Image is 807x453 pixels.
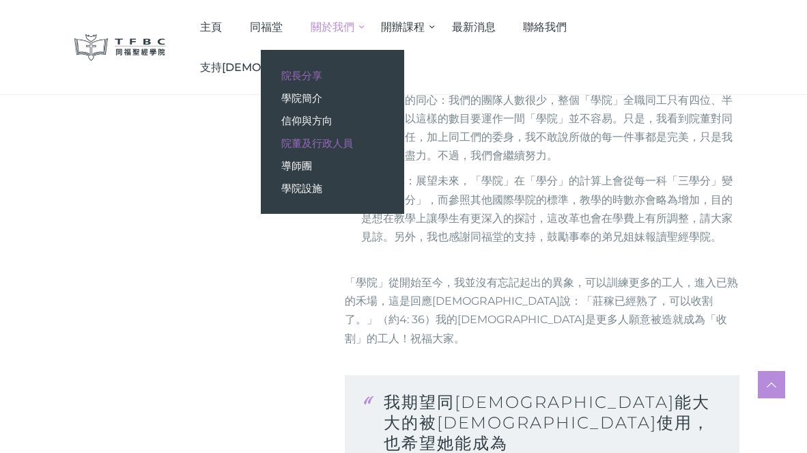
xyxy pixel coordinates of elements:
[261,177,404,200] a: 學院設施
[367,7,438,47] a: 開辦課程
[381,20,425,33] span: 開辦課程
[438,7,509,47] a: 最新消息
[281,114,332,127] span: 信仰與方向
[758,371,785,398] a: Scroll to top
[281,159,312,172] span: 導師團
[509,7,581,47] a: 聯絡我們
[186,47,367,87] a: 支持[DEMOGRAPHIC_DATA]
[261,87,404,109] a: 學院簡介
[74,34,166,61] img: 同福聖經學院 TFBC
[523,20,567,33] span: 聯絡我們
[345,273,739,348] p: 「學院」從開始至今，我並沒有忘記起出的異象，可以訓練更多的工人，進入已熟的禾場，這是回應[DEMOGRAPHIC_DATA]說：「莊稼已經熟了，可以收割了。」（約4: 36）我的[DEMOGRA...
[250,20,283,33] span: 同福堂
[361,171,739,246] li: 新的改革：展望未來，「學院」在「學分」的計算上會從每一科「三學分」變為「四學分」，而參照其他國際學院的標準，教學的時數亦會略為增加，目的是想在教學上讓學生有更深入的探討，這改革也會在學費上有所調...
[311,20,354,33] span: 關於我們
[281,69,322,82] span: 院長分享
[281,92,322,105] span: 學院簡介
[186,7,236,47] a: 主頁
[261,109,404,132] a: 信仰與方向
[261,64,404,87] a: 院長分享
[361,91,739,165] li: 同工團隊的同心：我們的團隊人數很少，整個「學院」全職同工只有四位、半職兩位。以這樣的數目要運作一間「學院」並不容易。只是，我看到院董對同工們的信任，加上同工們的委身，我不敢說所做的每一件事都是完...
[281,182,322,195] span: 學院設施
[200,20,222,33] span: 主頁
[236,7,297,47] a: 同福堂
[281,137,353,150] span: 院董及行政人員
[261,154,404,177] a: 導師團
[452,20,496,33] span: 最新消息
[261,132,404,154] a: 院董及行政人員
[296,7,367,47] a: 關於我們
[200,61,352,74] span: 支持[DEMOGRAPHIC_DATA]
